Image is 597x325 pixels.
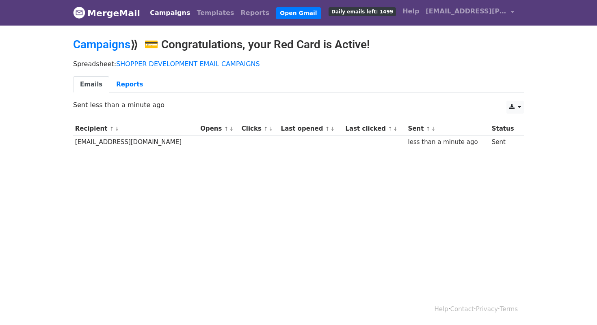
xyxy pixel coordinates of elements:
a: ↓ [229,126,234,132]
a: Help [399,3,422,19]
a: MergeMail [73,4,140,22]
p: Spreadsheet: [73,60,524,68]
a: ↓ [330,126,335,132]
a: Reports [238,5,273,21]
a: Campaigns [73,38,130,51]
th: Opens [198,122,240,136]
h2: ⟫ 💳 Congratulations, your Red Card is Active! [73,38,524,52]
a: ↑ [426,126,430,132]
th: Last clicked [344,122,406,136]
th: Clicks [240,122,279,136]
a: ↓ [393,126,398,132]
td: [EMAIL_ADDRESS][DOMAIN_NAME] [73,136,198,149]
a: Privacy [476,306,498,313]
a: Terms [500,306,518,313]
a: ↑ [325,126,330,132]
span: [EMAIL_ADDRESS][PERSON_NAME][DOMAIN_NAME] [426,6,507,16]
a: Reports [109,76,150,93]
a: Help [435,306,448,313]
a: Templates [193,5,237,21]
td: Sent [490,136,519,149]
a: Campaigns [147,5,193,21]
a: Emails [73,76,109,93]
span: Daily emails left: 1499 [329,7,396,16]
a: Daily emails left: 1499 [325,3,399,19]
th: Recipient [73,122,198,136]
a: Contact [450,306,474,313]
a: [EMAIL_ADDRESS][PERSON_NAME][DOMAIN_NAME] [422,3,517,22]
div: less than a minute ago [408,138,488,147]
a: ↑ [110,126,114,132]
p: Sent less than a minute ago [73,101,524,109]
a: ↓ [115,126,119,132]
a: ↑ [264,126,268,132]
a: SHOPPER DEVELOPMENT EMAIL CAMPAIGNS [116,60,260,68]
a: ↓ [431,126,435,132]
th: Status [490,122,519,136]
th: Sent [406,122,490,136]
th: Last opened [279,122,344,136]
a: Open Gmail [276,7,321,19]
img: MergeMail logo [73,6,85,19]
a: ↑ [224,126,229,132]
a: ↓ [269,126,273,132]
a: ↑ [388,126,392,132]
